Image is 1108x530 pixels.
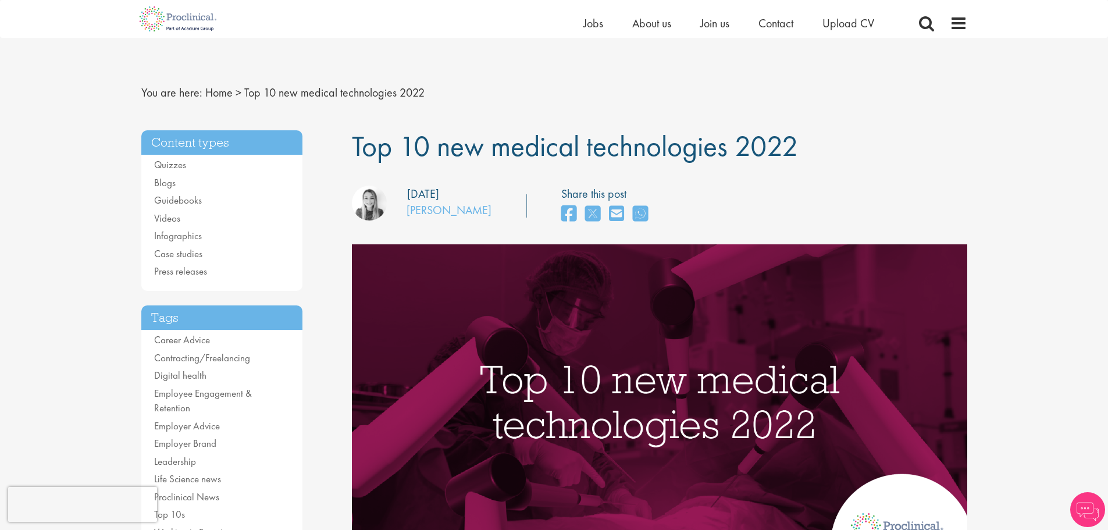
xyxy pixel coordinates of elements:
[583,16,603,31] a: Jobs
[154,176,176,189] a: Blogs
[154,229,202,242] a: Infographics
[154,351,250,364] a: Contracting/Freelancing
[1070,492,1105,527] img: Chatbot
[154,419,220,432] a: Employer Advice
[407,202,491,218] a: [PERSON_NAME]
[244,85,425,100] span: Top 10 new medical technologies 2022
[154,508,185,521] a: Top 10s
[633,202,648,227] a: share on whats app
[205,85,233,100] a: breadcrumb link
[154,194,202,207] a: Guidebooks
[141,85,202,100] span: You are here:
[154,333,210,346] a: Career Advice
[154,455,196,468] a: Leadership
[8,487,157,522] iframe: reCAPTCHA
[236,85,241,100] span: >
[632,16,671,31] a: About us
[154,490,219,503] a: Proclinical News
[407,186,439,202] div: [DATE]
[352,127,798,165] span: Top 10 new medical technologies 2022
[154,437,216,450] a: Employer Brand
[154,472,221,485] a: Life Science news
[154,247,202,260] a: Case studies
[758,16,793,31] a: Contact
[154,158,186,171] a: Quizzes
[561,202,576,227] a: share on facebook
[585,202,600,227] a: share on twitter
[700,16,729,31] a: Join us
[822,16,874,31] a: Upload CV
[154,212,180,225] a: Videos
[352,186,387,220] img: Hannah Burke
[154,369,206,382] a: Digital health
[561,186,654,202] label: Share this post
[154,265,207,278] a: Press releases
[154,387,252,415] a: Employee Engagement & Retention
[141,305,303,330] h3: Tags
[609,202,624,227] a: share on email
[141,130,303,155] h3: Content types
